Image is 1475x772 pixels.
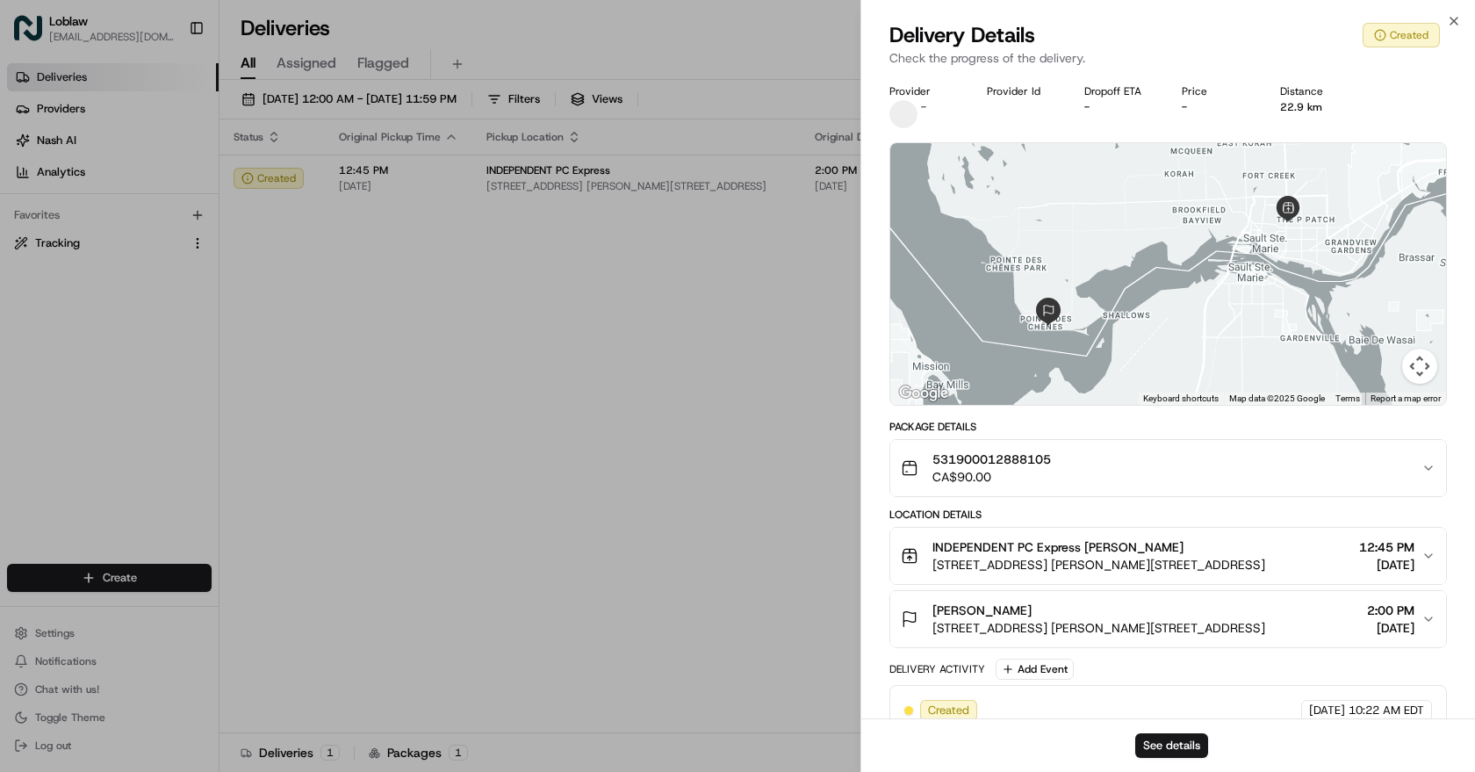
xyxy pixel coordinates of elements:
[18,228,118,242] div: Past conversations
[79,168,288,185] div: Start new chat
[54,272,145,286] span: Klarizel Pensader
[35,393,134,410] span: Knowledge Base
[890,591,1446,647] button: [PERSON_NAME][STREET_ADDRESS] [PERSON_NAME][STREET_ADDRESS]2:00 PM[DATE]
[1335,393,1360,403] a: Terms (opens in new tab)
[1367,602,1414,619] span: 2:00 PM
[1402,349,1437,384] button: Map camera controls
[161,320,197,334] span: [DATE]
[175,436,212,449] span: Pylon
[932,619,1265,637] span: [STREET_ADDRESS] [PERSON_NAME][STREET_ADDRESS]
[895,382,953,405] a: Open this area in Google Maps (opens a new window)
[1309,703,1345,718] span: [DATE]
[54,320,147,334] span: Loblaw 12 agents
[158,272,201,286] span: 9:56 AM
[1182,100,1251,114] div: -
[18,168,49,199] img: 1736555255976-a54dd68f-1ca7-489b-9aae-adbdc363a1c4
[889,662,985,676] div: Delivery Activity
[1143,393,1219,405] button: Keyboard shortcuts
[932,602,1032,619] span: [PERSON_NAME]
[1280,100,1349,114] div: 22.9 km
[46,113,290,132] input: Clear
[932,538,1184,556] span: INDEPENDENT PC Express [PERSON_NAME]
[1363,23,1440,47] button: Created
[890,528,1446,584] button: INDEPENDENT PC Express [PERSON_NAME][STREET_ADDRESS] [PERSON_NAME][STREET_ADDRESS]12:45 PM[DATE]
[79,185,241,199] div: We're available if you need us!
[890,440,1446,496] button: 531900012888105CA$90.00
[889,21,1035,49] span: Delivery Details
[18,18,53,53] img: Nash
[1280,84,1349,98] div: Distance
[151,320,157,334] span: •
[928,703,969,718] span: Created
[1135,733,1208,758] button: See details
[1349,703,1424,718] span: 10:22 AM EDT
[35,273,49,287] img: 1736555255976-a54dd68f-1ca7-489b-9aae-adbdc363a1c4
[141,386,289,417] a: 💻API Documentation
[1182,84,1251,98] div: Price
[889,420,1447,434] div: Package Details
[1359,538,1414,556] span: 12:45 PM
[996,659,1074,680] button: Add Event
[272,225,320,246] button: See all
[889,49,1447,67] p: Check the progress of the delivery.
[987,84,1056,98] div: Provider Id
[1084,84,1154,98] div: Dropoff ETA
[1371,393,1441,403] a: Report a map error
[18,256,46,284] img: Klarizel Pensader
[18,394,32,408] div: 📗
[166,393,282,410] span: API Documentation
[932,556,1265,574] span: [STREET_ADDRESS] [PERSON_NAME][STREET_ADDRESS]
[1359,556,1414,574] span: [DATE]
[932,468,1051,486] span: CA$90.00
[37,168,68,199] img: 1724597045416-56b7ee45-8013-43a0-a6f9-03cb97ddad50
[921,100,926,114] span: -
[889,508,1447,522] div: Location Details
[18,70,320,98] p: Welcome 👋
[18,303,46,331] img: Loblaw 12 agents
[11,386,141,417] a: 📗Knowledge Base
[895,382,953,405] img: Google
[889,84,959,98] div: Provider
[1229,393,1325,403] span: Map data ©2025 Google
[124,435,212,449] a: Powered byPylon
[1367,619,1414,637] span: [DATE]
[1084,100,1154,114] div: -
[932,451,1051,468] span: 531900012888105
[148,394,162,408] div: 💻
[299,173,320,194] button: Start new chat
[148,272,155,286] span: •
